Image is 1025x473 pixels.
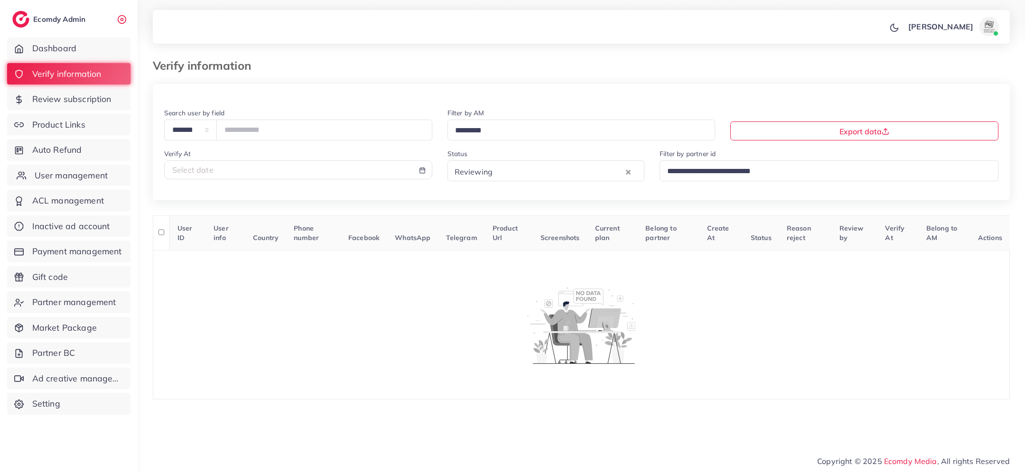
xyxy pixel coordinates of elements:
[395,233,430,242] span: WhatsApp
[32,271,68,283] span: Gift code
[787,224,811,242] span: Reason reject
[35,169,108,182] span: User management
[32,347,75,359] span: Partner BC
[595,224,620,242] span: Current plan
[7,88,130,110] a: Review subscription
[7,368,130,390] a: Ad creative management
[32,42,76,55] span: Dashboard
[817,455,1010,467] span: Copyright © 2025
[751,233,772,242] span: Status
[32,68,102,80] span: Verify information
[978,233,1002,242] span: Actions
[447,160,645,181] div: Search for option
[32,322,97,334] span: Market Package
[884,456,937,466] a: Ecomdy Media
[626,166,631,177] button: Clear Selected
[7,190,130,212] a: ACL management
[7,215,130,237] a: Inactive ad account
[447,120,716,140] div: Search for option
[7,63,130,85] a: Verify information
[32,119,85,131] span: Product Links
[926,224,957,242] span: Belong to AM
[7,165,130,186] a: User management
[7,393,130,415] a: Setting
[979,17,998,36] img: avatar
[32,220,110,232] span: Inactive ad account
[839,224,864,242] span: Review by
[294,224,319,242] span: Phone number
[7,317,130,339] a: Market Package
[7,139,130,161] a: Auto Refund
[447,149,468,158] label: Status
[660,149,716,158] label: Filter by partner id
[253,233,279,242] span: Country
[164,108,224,118] label: Search user by field
[707,224,729,242] span: Create At
[660,160,998,181] div: Search for option
[452,123,703,138] input: Search for option
[172,165,214,175] span: Select date
[214,224,229,242] span: User info
[527,286,635,364] img: No account
[33,15,88,24] h2: Ecomdy Admin
[903,17,1002,36] a: [PERSON_NAME]avatar
[32,296,116,308] span: Partner management
[453,165,494,179] span: Reviewing
[32,144,82,156] span: Auto Refund
[839,127,889,136] span: Export data
[153,59,259,73] h3: Verify information
[7,266,130,288] a: Gift code
[730,121,998,140] button: Export data
[885,224,904,242] span: Verify At
[32,93,112,105] span: Review subscription
[540,233,580,242] span: Screenshots
[7,114,130,136] a: Product Links
[32,372,123,385] span: Ad creative management
[7,37,130,59] a: Dashboard
[446,233,477,242] span: Telegram
[12,11,29,28] img: logo
[7,291,130,313] a: Partner management
[32,245,122,258] span: Payment management
[645,224,676,242] span: Belong to partner
[164,149,191,158] label: Verify At
[12,11,88,28] a: logoEcomdy Admin
[937,455,1010,467] span: , All rights Reserved
[7,342,130,364] a: Partner BC
[7,241,130,262] a: Payment management
[493,224,518,242] span: Product Url
[32,195,104,207] span: ACL management
[664,164,986,179] input: Search for option
[495,164,624,179] input: Search for option
[447,108,485,118] label: Filter by AM
[908,21,973,32] p: [PERSON_NAME]
[32,398,60,410] span: Setting
[348,233,380,242] span: Facebook
[177,224,193,242] span: User ID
